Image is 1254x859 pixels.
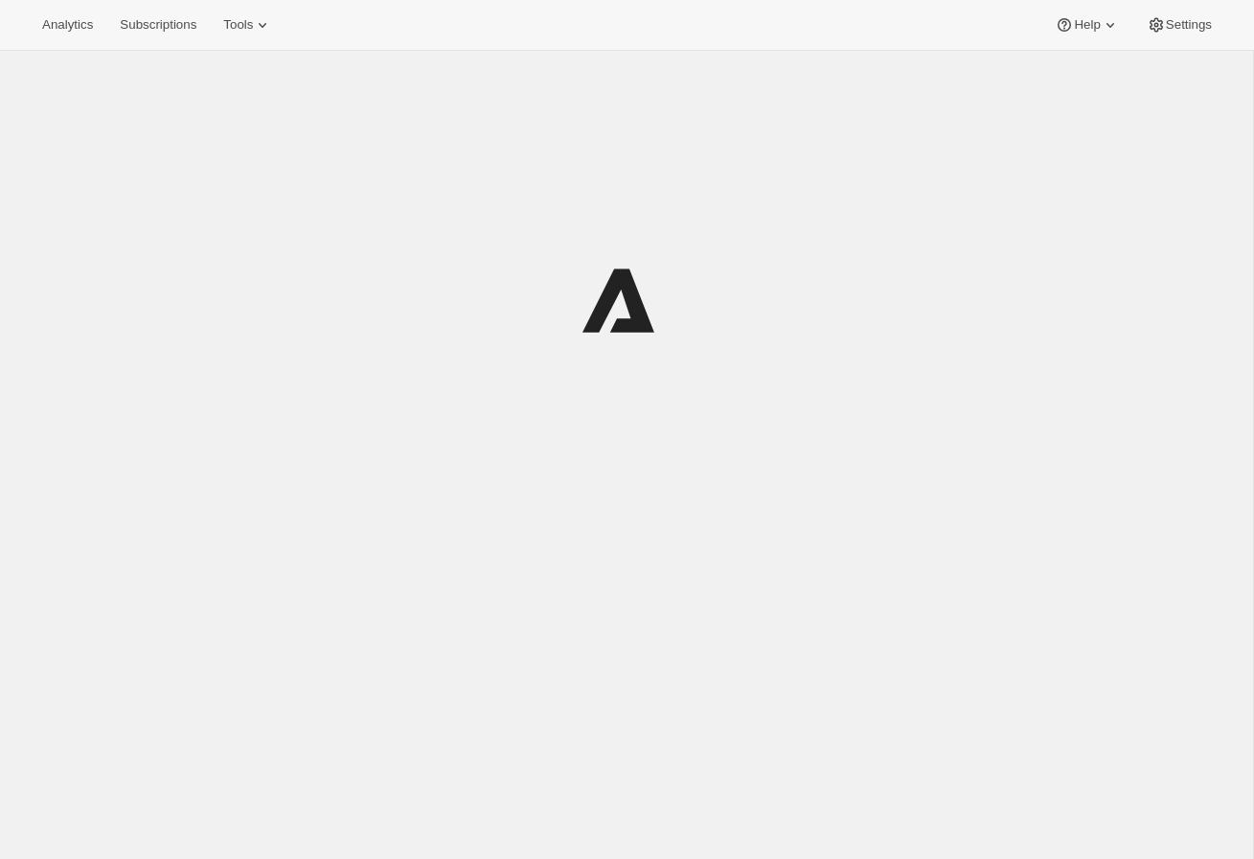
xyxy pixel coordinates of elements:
button: Help [1043,12,1130,38]
button: Settings [1135,12,1223,38]
button: Subscriptions [108,12,208,38]
button: Analytics [31,12,104,38]
button: Tools [212,12,284,38]
span: Help [1074,17,1100,33]
span: Tools [223,17,253,33]
span: Subscriptions [120,17,196,33]
span: Analytics [42,17,93,33]
span: Settings [1166,17,1212,33]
